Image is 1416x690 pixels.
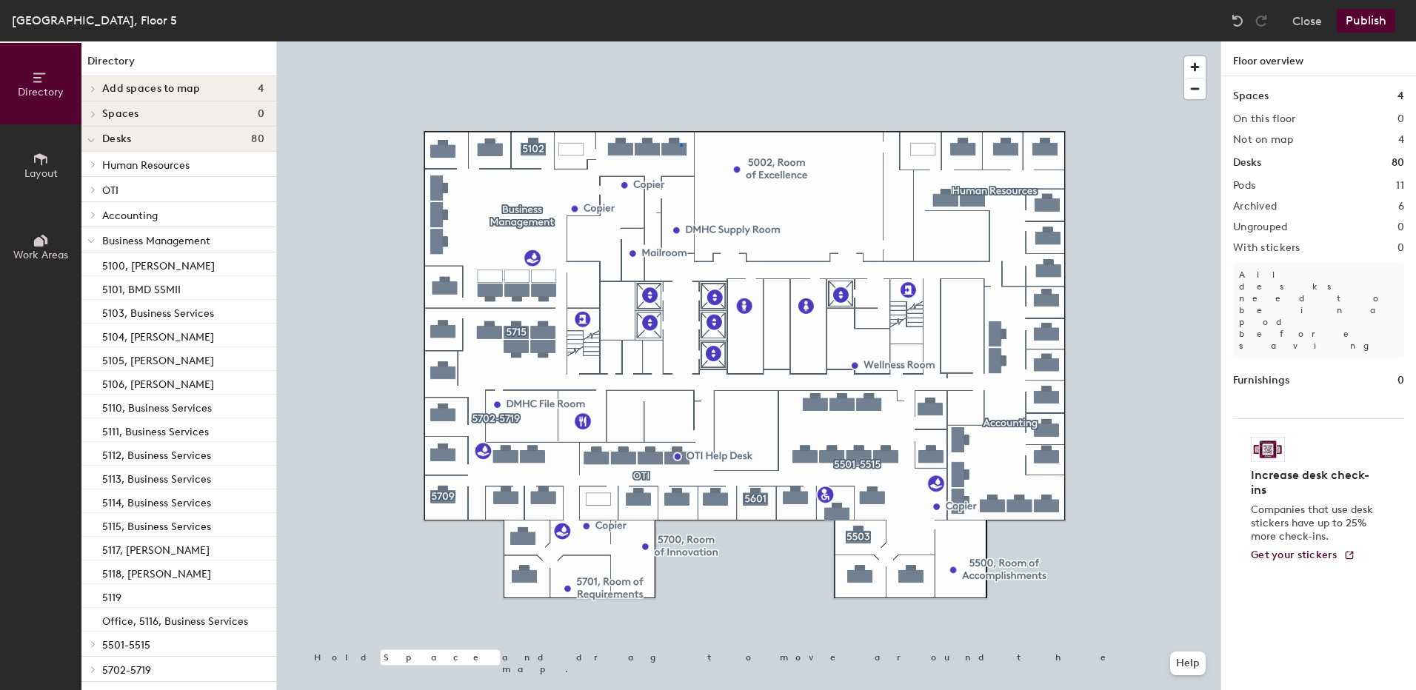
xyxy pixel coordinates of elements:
[102,664,151,677] span: 5702-5719
[102,374,214,391] p: 5106, [PERSON_NAME]
[1233,242,1300,254] h2: With stickers
[1392,155,1404,171] h1: 80
[1230,13,1245,28] img: Undo
[102,421,209,438] p: 5111, Business Services
[102,303,214,320] p: 5103, Business Services
[1233,263,1404,358] p: All desks need to be in a pod before saving
[1397,221,1404,233] h2: 0
[102,540,210,557] p: 5117, [PERSON_NAME]
[81,53,276,76] h1: Directory
[102,398,212,415] p: 5110, Business Services
[1233,134,1293,146] h2: Not on map
[102,133,131,145] span: Desks
[1396,180,1404,192] h2: 11
[1233,113,1296,125] h2: On this floor
[102,279,181,296] p: 5101, BMD SSMII
[12,11,177,30] div: [GEOGRAPHIC_DATA], Floor 5
[102,611,248,628] p: Office, 5116, Business Services
[1233,221,1288,233] h2: Ungrouped
[102,235,210,247] span: Business Management
[1398,201,1404,212] h2: 6
[258,108,264,120] span: 0
[1170,652,1206,675] button: Help
[1397,113,1404,125] h2: 0
[1233,201,1277,212] h2: Archived
[102,492,211,509] p: 5114, Business Services
[1251,468,1377,498] h4: Increase desk check-ins
[1221,41,1416,76] h1: Floor overview
[102,350,214,367] p: 5105, [PERSON_NAME]
[1233,180,1255,192] h2: Pods
[258,83,264,95] span: 4
[1251,503,1377,543] p: Companies that use desk stickers have up to 25% more check-ins.
[1397,372,1404,389] h1: 0
[1398,134,1404,146] h2: 4
[102,639,150,652] span: 5501-5515
[1397,88,1404,104] h1: 4
[102,83,201,95] span: Add spaces to map
[102,159,190,172] span: Human Resources
[1254,13,1269,28] img: Redo
[1233,155,1261,171] h1: Desks
[102,516,211,533] p: 5115, Business Services
[24,167,58,180] span: Layout
[1337,9,1395,33] button: Publish
[1233,372,1289,389] h1: Furnishings
[13,249,68,261] span: Work Areas
[1233,88,1269,104] h1: Spaces
[102,563,211,580] p: 5118, [PERSON_NAME]
[1397,242,1404,254] h2: 0
[1292,9,1322,33] button: Close
[251,133,264,145] span: 80
[102,587,121,604] p: 5119
[102,184,118,197] span: OTI
[102,210,158,222] span: Accounting
[102,445,211,462] p: 5112, Business Services
[1251,549,1355,562] a: Get your stickers
[102,326,214,344] p: 5104, [PERSON_NAME]
[1251,549,1337,561] span: Get your stickers
[102,255,215,272] p: 5100, [PERSON_NAME]
[102,469,211,486] p: 5113, Business Services
[102,108,139,120] span: Spaces
[18,86,64,98] span: Directory
[1251,437,1285,462] img: Sticker logo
